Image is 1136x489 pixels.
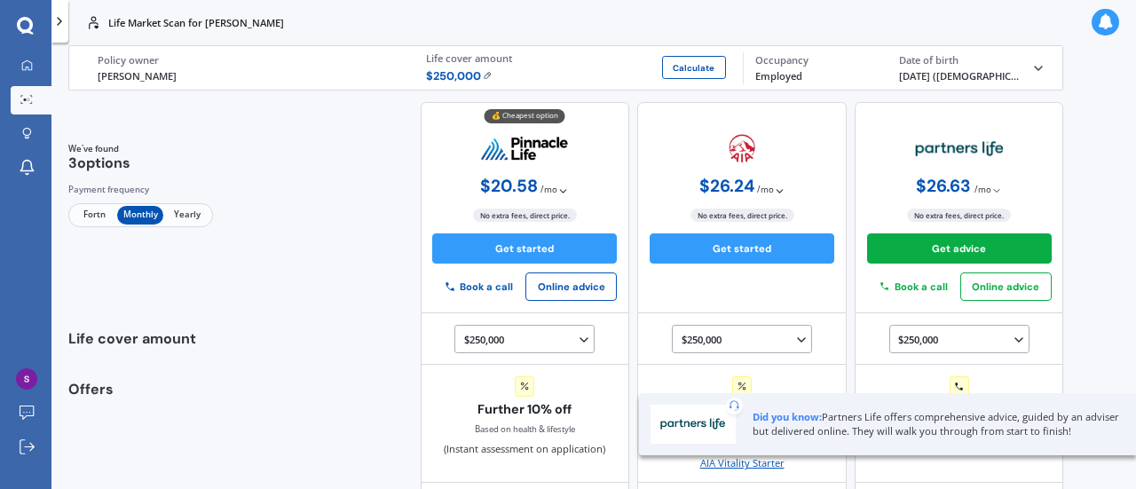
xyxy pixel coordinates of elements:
div: Payment frequency [68,183,213,197]
img: Partners Life [656,410,730,438]
button: Get advice [867,233,1052,264]
div: Date of birth [899,54,1021,67]
span: / mo [540,183,557,197]
button: Calculate [662,56,726,79]
div: Based on health & lifestyle [475,422,575,437]
button: Book a call [867,275,960,298]
span: 3 options [68,154,130,172]
span: No extra fees, direct price. [907,209,1011,222]
div: Life cover amount [426,52,731,65]
img: partners-life.webp [915,140,1004,157]
button: Get started [432,233,617,264]
div: $250,000 [682,331,809,348]
img: pinnacle.webp [480,136,569,161]
span: No extra fees, direct price. [690,209,794,222]
div: AIA Vitality Starter [700,456,785,470]
button: Book a call [432,275,525,298]
span: $ 20.58 [480,177,538,196]
span: $ 250,000 [426,67,493,84]
div: Employed [755,69,877,84]
span: Yearly [163,206,209,225]
span: No extra fees, direct price. [473,209,577,222]
span: Monthly [117,206,163,225]
img: life.f720d6a2d7cdcd3ad642.svg [85,14,102,31]
div: Occupancy [755,54,877,67]
span: / mo [757,183,774,197]
div: Offers [68,383,223,484]
div: [DATE] ([DEMOGRAPHIC_DATA].) [899,69,1021,84]
div: Partners Life offers comprehensive advice, guided by an adviser but delivered online. They will w... [753,410,1124,438]
div: (Instant assessment on application) [444,376,605,456]
span: Further 10% off [477,402,572,417]
div: Policy owner [98,54,403,67]
p: Life Market Scan for [PERSON_NAME] [108,16,284,30]
img: ACg8ocKivmxhtX7bbtQqElQJEyy0CWx29K1bJ3xpJ5MFb5BlTwq6ew=s96-c [16,368,37,390]
img: aia.webp [729,134,756,164]
button: Get started [650,233,834,264]
div: 💰 Cheapest option [485,109,565,123]
div: $250,000 [898,331,1025,348]
div: [PERSON_NAME] [98,69,403,84]
span: / mo [974,183,991,197]
span: Fortn [71,206,117,225]
img: Edit [483,71,492,80]
b: Did you know: [753,410,822,423]
button: Online advice [525,272,617,301]
button: Online advice [960,272,1052,301]
div: $250,000 [464,331,591,348]
div: Life cover amount [68,313,223,366]
span: $ 26.63 [916,177,971,196]
span: We've found [68,143,130,155]
span: $ 26.24 [699,177,754,196]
